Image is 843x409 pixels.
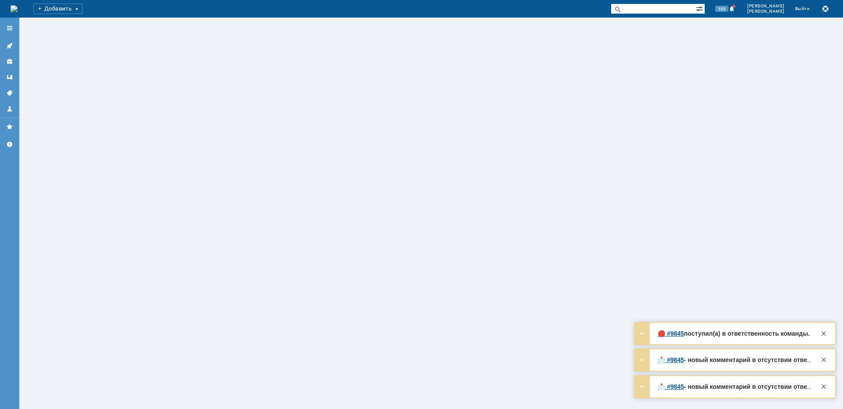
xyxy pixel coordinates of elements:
[637,381,647,392] div: Развернуть
[658,356,684,363] a: 📩 #9845
[820,4,831,14] button: Сохранить лог
[3,86,17,100] a: Теги
[637,328,647,339] div: Развернуть
[696,4,705,12] span: Расширенный поиск
[33,4,83,14] div: Добавить
[818,355,829,365] div: Закрыть
[715,6,728,12] span: 103
[3,102,17,116] a: Мой профиль
[658,330,684,337] a: 🔴 #9845
[637,355,647,365] div: Развернуть
[3,39,17,53] a: Активности
[818,328,829,339] div: Закрыть
[3,54,17,68] a: Клиенты
[684,330,810,337] strong: поступил(а) в ответственность команды.
[3,70,17,84] a: Шаблоны комментариев
[11,5,18,12] img: logo
[747,9,785,14] span: [PERSON_NAME]
[658,383,684,390] a: 📩 #9845
[658,356,812,364] div: Здравствуйте, [PERSON_NAME]! Ваше обращение зарегистрировано в Службе Технической поддержки РБС и...
[747,4,785,9] span: [PERSON_NAME]
[11,5,18,12] a: Перейти на домашнюю страницу
[818,381,829,392] div: Закрыть
[658,383,812,391] div: + [EMAIL_ADDRESS][DOMAIN_NAME] --- С уважением, [PERSON_NAME] Служба Технической Поддержки [EMAIL...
